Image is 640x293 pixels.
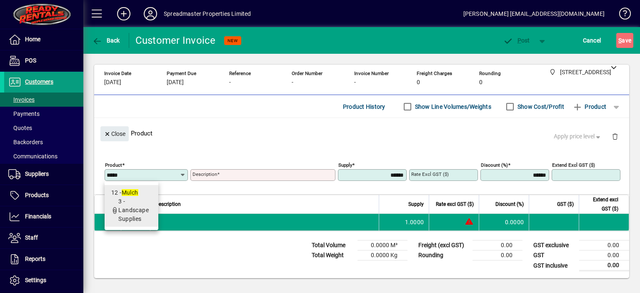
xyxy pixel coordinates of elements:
[4,164,83,185] a: Suppliers
[4,185,83,206] a: Products
[4,249,83,270] a: Reports
[605,133,625,140] app-page-header-button: Delete
[354,79,356,86] span: -
[408,200,424,209] span: Supply
[417,79,420,86] span: 0
[25,255,45,262] span: Reports
[616,33,633,48] button: Save
[411,171,449,177] mat-label: Rate excl GST ($)
[8,110,40,117] span: Payments
[4,107,83,121] a: Payments
[4,149,83,163] a: Communications
[8,125,32,131] span: Quotes
[529,260,579,271] td: GST inclusive
[227,38,238,43] span: NEW
[618,37,622,44] span: S
[613,2,630,29] a: Knowledge Base
[118,198,149,222] span: 3 - Landscape Supplies
[8,139,43,145] span: Backorders
[605,126,625,146] button: Delete
[472,250,522,260] td: 0.00
[414,240,472,250] td: Freight (excl GST)
[552,162,595,168] mat-label: Extend excl GST ($)
[583,34,601,47] span: Cancel
[229,79,231,86] span: -
[104,127,125,141] span: Close
[479,214,529,230] td: 0.0000
[529,250,579,260] td: GST
[579,240,629,250] td: 0.00
[83,33,129,48] app-page-header-button: Back
[4,50,83,71] a: POS
[436,200,474,209] span: Rate excl GST ($)
[105,185,158,227] mat-option: 12 - Mulch
[25,234,38,241] span: Staff
[4,29,83,50] a: Home
[25,277,46,283] span: Settings
[25,78,53,85] span: Customers
[292,79,293,86] span: -
[357,250,407,260] td: 0.0000 Kg
[100,126,129,141] button: Close
[105,162,122,168] mat-label: Product
[517,37,521,44] span: P
[338,162,352,168] mat-label: Supply
[516,103,564,111] label: Show Cost/Profit
[92,37,120,44] span: Back
[135,34,216,47] div: Customer Invoice
[357,240,407,250] td: 0.0000 M³
[4,135,83,149] a: Backorders
[307,250,357,260] td: Total Weight
[4,206,83,227] a: Financials
[503,37,530,44] span: ost
[8,153,57,160] span: Communications
[481,162,508,168] mat-label: Discount (%)
[25,213,51,220] span: Financials
[110,6,137,21] button: Add
[581,33,603,48] button: Cancel
[155,200,181,209] span: Description
[340,99,389,114] button: Product History
[618,34,631,47] span: ave
[25,57,36,64] span: POS
[550,129,605,144] button: Apply price level
[479,79,482,86] span: 0
[579,250,629,260] td: 0.00
[307,240,357,250] td: Total Volume
[584,195,618,213] span: Extend excl GST ($)
[4,121,83,135] a: Quotes
[25,192,49,198] span: Products
[164,7,251,20] div: Spreadmaster Properties Limited
[405,218,424,226] span: 1.0000
[8,96,35,103] span: Invoices
[4,93,83,107] a: Invoices
[25,170,49,177] span: Suppliers
[579,260,629,271] td: 0.00
[343,100,385,113] span: Product History
[529,240,579,250] td: GST exclusive
[472,240,522,250] td: 0.00
[98,130,131,137] app-page-header-button: Close
[25,36,40,43] span: Home
[499,33,534,48] button: Post
[463,7,605,20] div: [PERSON_NAME] [EMAIL_ADDRESS][DOMAIN_NAME]
[104,79,121,86] span: [DATE]
[554,132,602,141] span: Apply price level
[167,79,184,86] span: [DATE]
[557,200,574,209] span: GST ($)
[192,171,217,177] mat-label: Description
[4,228,83,248] a: Staff
[413,103,491,111] label: Show Line Volumes/Weights
[4,270,83,291] a: Settings
[94,118,629,148] div: Product
[137,6,164,21] button: Profile
[90,33,122,48] button: Back
[414,250,472,260] td: Rounding
[111,188,152,197] div: 12 -
[495,200,524,209] span: Discount (%)
[122,189,138,196] em: Mulch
